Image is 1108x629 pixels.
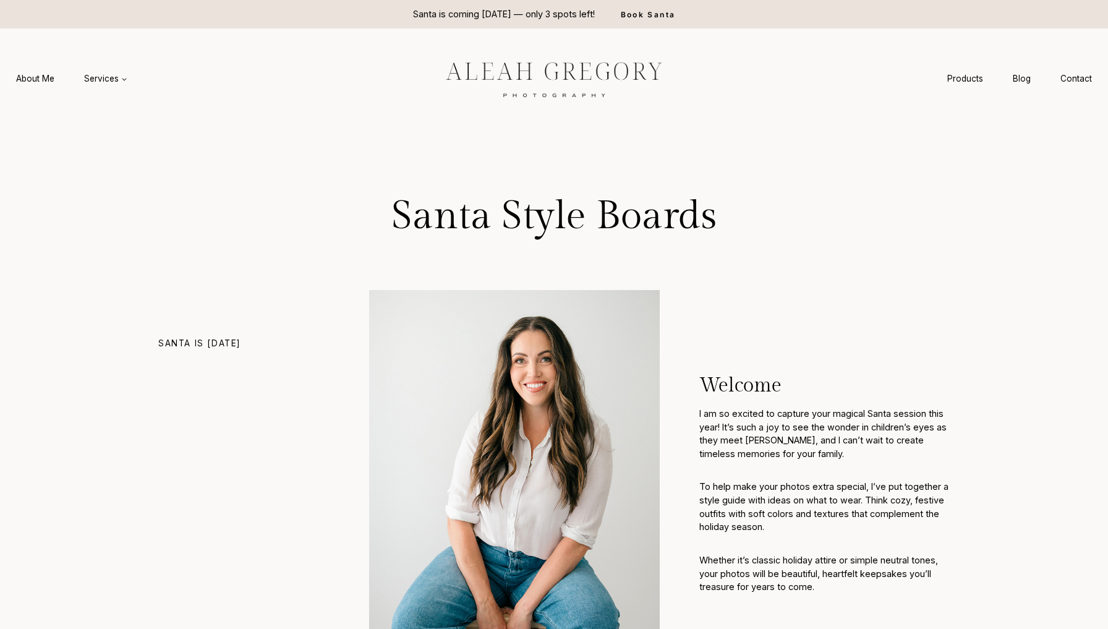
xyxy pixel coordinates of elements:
h2: SANTA IS [DATE] [158,340,330,348]
h1: Santa Style Boards [49,193,1059,241]
nav: Secondary [932,67,1107,90]
img: aleah gregory logo [415,53,693,105]
span: Services [84,72,127,85]
a: Products [932,67,998,90]
p: To help make your photos extra special, I’ve put together a style guide with ideas on what to wea... [699,480,950,533]
h2: Welcome [699,374,950,397]
a: Contact [1046,67,1107,90]
p: I am so excited to capture your magical Santa session this year! It’s such a joy to see the wonde... [699,407,950,460]
p: Santa is coming [DATE] — only 3 spots left! [413,7,595,21]
p: Whether it’s classic holiday attire or simple neutral tones, your photos will be beautiful, heart... [699,554,950,594]
a: Blog [998,67,1046,90]
nav: Primary [1,67,142,90]
a: Services [69,67,142,90]
a: About Me [1,67,69,90]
